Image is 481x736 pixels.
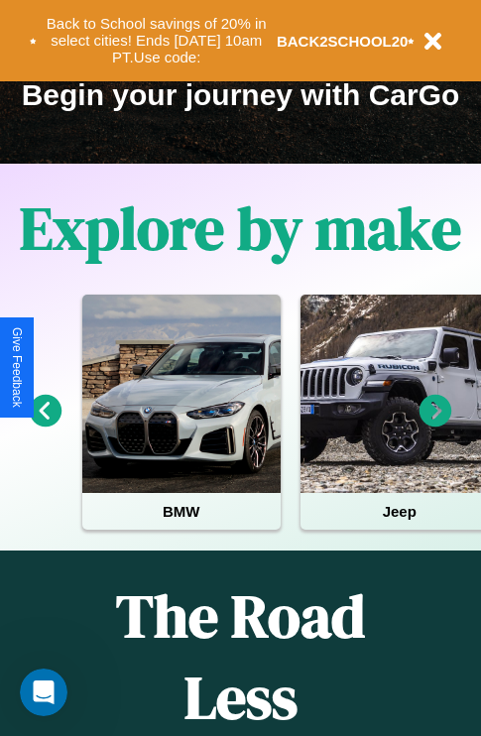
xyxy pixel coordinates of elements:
div: Give Feedback [10,327,24,408]
h4: BMW [82,493,281,530]
h1: Explore by make [20,187,461,269]
iframe: Intercom live chat [20,669,67,716]
button: Back to School savings of 20% in select cities! Ends [DATE] 10am PT.Use code: [37,10,277,71]
b: BACK2SCHOOL20 [277,33,409,50]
